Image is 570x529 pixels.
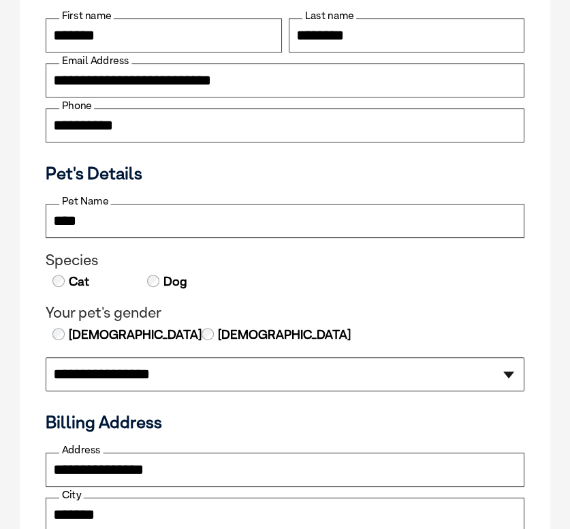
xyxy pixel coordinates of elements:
[302,10,356,22] label: Last name
[217,326,351,344] label: [DEMOGRAPHIC_DATA]
[59,444,103,456] label: Address
[46,304,524,322] legend: Your pet's gender
[59,10,114,22] label: First name
[59,100,94,112] label: Phone
[67,326,202,344] label: [DEMOGRAPHIC_DATA]
[67,273,89,290] label: Cat
[46,252,524,269] legend: Species
[46,412,524,432] h3: Billing Address
[59,55,131,67] label: Email Address
[162,273,187,290] label: Dog
[40,163,530,183] h3: Pet's Details
[59,489,84,501] label: City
